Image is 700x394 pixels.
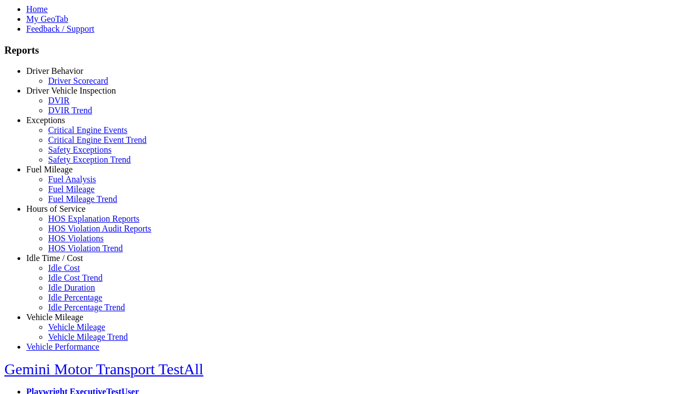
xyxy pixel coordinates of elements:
a: Safety Exceptions [48,145,112,154]
a: Driver Behavior [26,66,83,76]
a: Vehicle Mileage [48,322,105,332]
a: Idle Percentage Trend [48,303,125,312]
h3: Reports [4,44,696,56]
a: DVIR Trend [48,106,92,115]
a: Gemini Motor Transport TestAll [4,361,203,378]
a: Driver Vehicle Inspection [26,86,116,95]
a: HOS Violation Trend [48,244,123,253]
a: DVIR [48,96,69,105]
a: Exceptions [26,115,65,125]
a: Vehicle Mileage Trend [48,332,128,341]
a: Idle Percentage [48,293,102,302]
a: HOS Violations [48,234,103,243]
a: Safety Exception Trend [48,155,131,164]
a: Vehicle Mileage [26,312,83,322]
a: Home [26,4,48,14]
a: My GeoTab [26,14,68,24]
a: Fuel Analysis [48,175,96,184]
a: Idle Duration [48,283,95,292]
a: Fuel Mileage [26,165,73,174]
a: HOS Explanation Reports [48,214,139,223]
a: Idle Cost [48,263,80,273]
a: Vehicle Performance [26,342,100,351]
a: Hours of Service [26,204,85,213]
a: Driver Scorecard [48,76,108,85]
a: Fuel Mileage Trend [48,194,117,204]
a: Idle Cost Trend [48,273,103,282]
a: HOS Violation Audit Reports [48,224,151,233]
a: Critical Engine Events [48,125,127,135]
a: Critical Engine Event Trend [48,135,147,144]
a: Idle Time / Cost [26,253,83,263]
a: Fuel Mileage [48,184,95,194]
a: Feedback / Support [26,24,94,33]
